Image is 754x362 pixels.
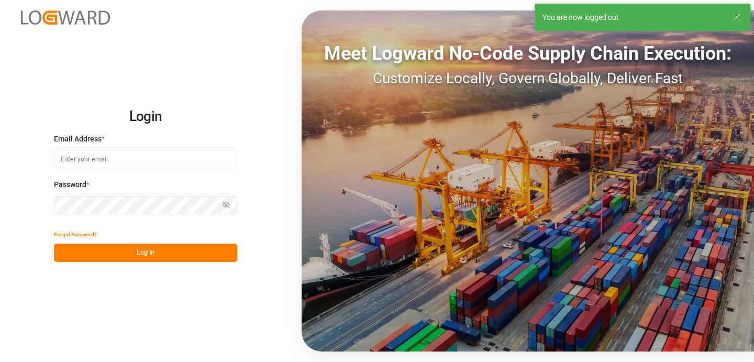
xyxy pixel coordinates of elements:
button: Forgot Password? [54,225,97,244]
div: Meet Logward No-Code Supply Chain Execution: [302,39,754,68]
button: Log In [54,244,237,262]
h2: Login [54,100,237,134]
span: Password [54,179,86,190]
div: Customize Locally, Govern Globally, Deliver Fast [302,68,754,90]
input: Enter your email [54,150,237,168]
div: You are now logged out [542,12,723,23]
span: Email Address [54,134,102,145]
img: Logward_new_orange.png [21,10,110,25]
